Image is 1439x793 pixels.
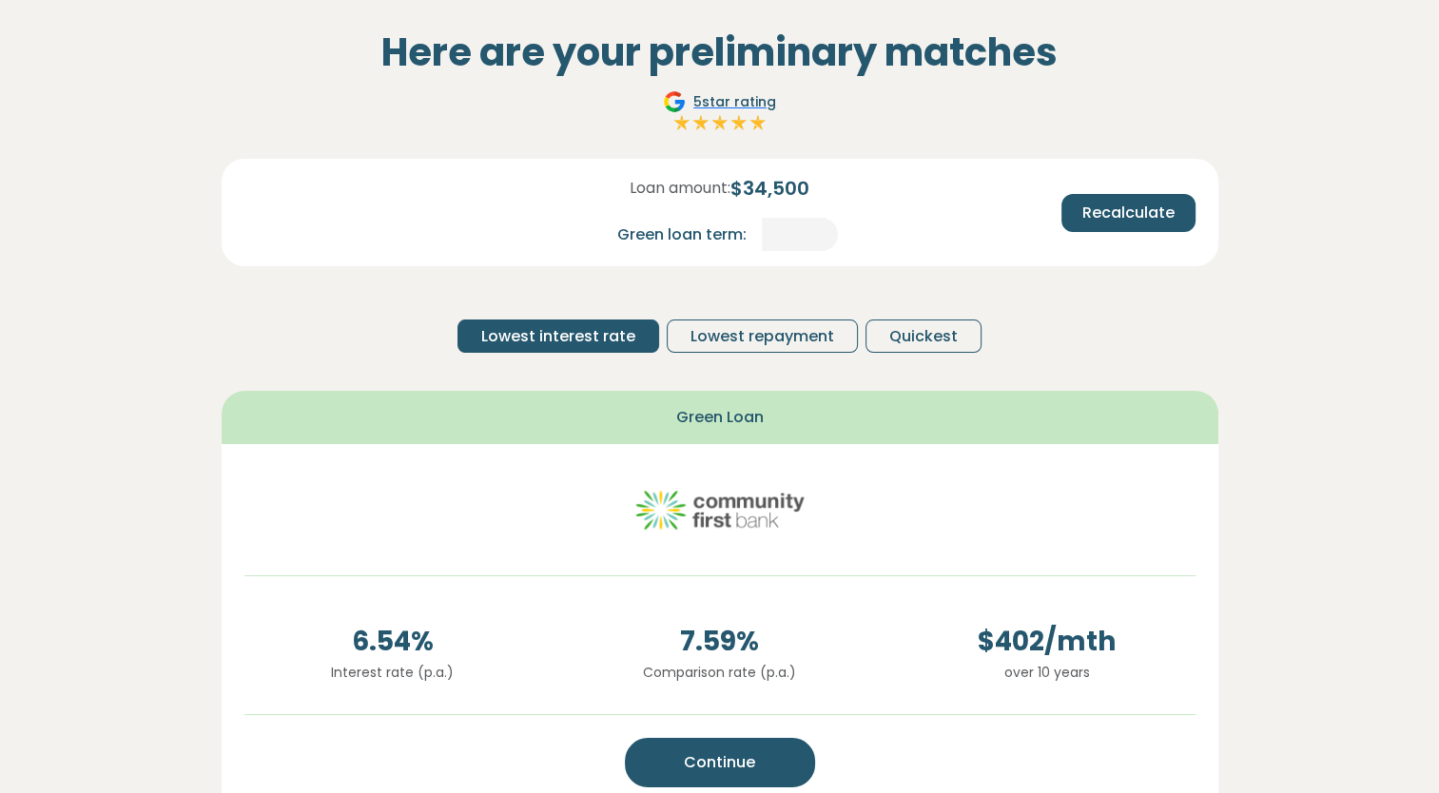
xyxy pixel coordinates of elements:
span: Recalculate [1082,202,1175,224]
img: Full star [710,113,729,132]
span: Lowest interest rate [481,325,635,348]
span: $ 34,500 [730,174,809,203]
span: 5 star rating [693,92,776,112]
span: 6.54 % [244,622,541,662]
h2: Here are your preliminary matches [222,29,1218,75]
img: Google [663,90,686,113]
img: Full star [749,113,768,132]
button: Recalculate [1061,194,1196,232]
button: Quickest [865,319,982,353]
p: Interest rate (p.a.) [244,662,541,683]
button: Continue [625,738,815,787]
span: 7.59 % [572,622,868,662]
span: Green Loan [676,406,764,429]
img: Full star [729,113,749,132]
span: $ 402 /mth [899,622,1196,662]
span: Continue [684,751,755,774]
button: Lowest interest rate [457,319,659,353]
p: Comparison rate (p.a.) [572,662,868,683]
span: Quickest [889,325,958,348]
a: Google5star ratingFull starFull starFull starFull starFull star [660,90,779,136]
p: over 10 years [899,662,1196,683]
span: Loan amount: [630,177,730,200]
button: Lowest repayment [667,319,858,353]
div: Green loan term: [602,218,762,251]
img: Full star [691,113,710,132]
img: community-first logo [634,467,806,552]
img: Full star [672,113,691,132]
span: Lowest repayment [690,325,834,348]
